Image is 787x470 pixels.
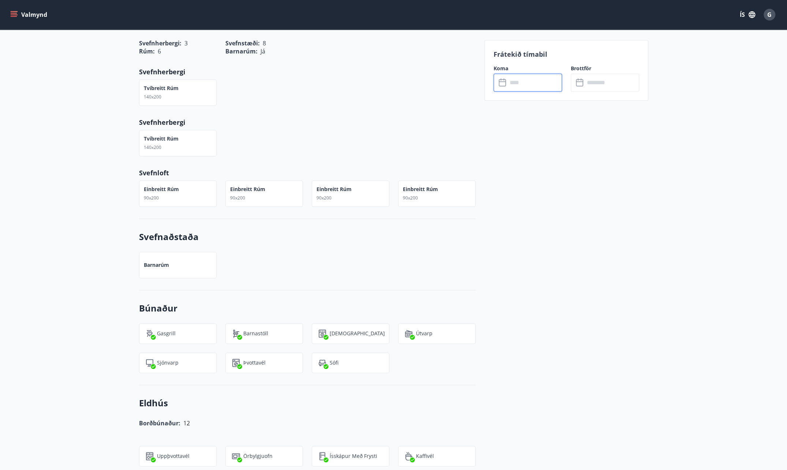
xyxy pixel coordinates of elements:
[144,135,179,142] p: Tvíbreitt rúm
[139,67,476,77] p: Svefnherbergi
[157,359,179,366] p: Sjónvarp
[243,330,268,337] p: Barnastóll
[145,329,154,338] img: ZXjrS3QKesehq6nQAPjaRuRTI364z8ohTALB4wBr.svg
[318,452,327,460] img: CeBo16TNt2DMwKWDoQVkwc0rPfUARCXLnVWH1QgS.svg
[139,302,476,314] h3: Búnaður
[316,186,352,193] p: Einbreitt rúm
[139,168,476,178] p: Svefnloft
[144,144,161,150] span: 140x200
[243,359,266,366] p: Þvottavél
[145,358,154,367] img: mAminyBEY3mRTAfayxHTq5gfGd6GwGu9CEpuJRvg.svg
[761,6,778,23] button: G
[183,418,190,428] h6: 12
[232,329,240,338] img: ro1VYixuww4Qdd7lsw8J65QhOwJZ1j2DOUyXo3Mt.svg
[230,186,265,193] p: Einbreitt rúm
[330,330,385,337] p: [DEMOGRAPHIC_DATA]
[330,452,377,460] p: Ísskápur með frysti
[403,195,418,201] span: 90x200
[230,195,245,201] span: 90x200
[225,47,258,55] span: Barnarúm :
[144,94,161,100] span: 140x200
[139,397,476,409] h3: Eldhús
[318,358,327,367] img: pUbwa0Tr9PZZ78BdsD4inrLmwWm7eGTtsX9mJKRZ.svg
[736,8,759,21] button: ÍS
[157,452,190,460] p: Uppþvottavél
[494,65,562,72] label: Koma
[243,452,273,460] p: Örbylgjuofn
[232,358,240,367] img: Dl16BY4EX9PAW649lg1C3oBuIaAsR6QVDQBO2cTm.svg
[404,329,413,338] img: HjsXMP79zaSHlY54vW4Et0sdqheuFiP1RYfGwuXf.svg
[316,195,331,201] span: 90x200
[330,359,338,366] p: Sófi
[318,329,327,338] img: hddCLTAnxqFUMr1fxmbGG8zWilo2syolR0f9UjPn.svg
[261,47,265,55] span: Já
[139,47,155,55] span: Rúm :
[416,452,434,460] p: Kaffivél
[232,452,240,460] img: WhzojLTXTmGNzu0iQ37bh4OB8HAJRP8FBs0dzKJK.svg
[157,330,176,337] p: Gasgrill
[494,49,639,59] p: Frátekið tímabil
[139,419,180,427] span: Borðbúnaður:
[571,65,639,72] label: Brottför
[9,8,50,21] button: menu
[144,85,179,92] p: Tvíbreitt rúm
[403,186,438,193] p: Einbreitt rúm
[139,231,476,243] h3: Svefnaðstaða
[144,186,179,193] p: Einbreitt rúm
[767,11,772,19] span: G
[158,47,161,55] span: 6
[404,452,413,460] img: YAuCf2RVBoxcWDOxEIXE9JF7kzGP1ekdDd7KNrAY.svg
[416,330,432,337] p: Útvarp
[139,117,476,127] p: Svefnherbergi
[145,452,154,460] img: 7hj2GulIrg6h11dFIpsIzg8Ak2vZaScVwTihwv8g.svg
[144,261,169,269] p: Barnarúm
[144,195,159,201] span: 90x200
